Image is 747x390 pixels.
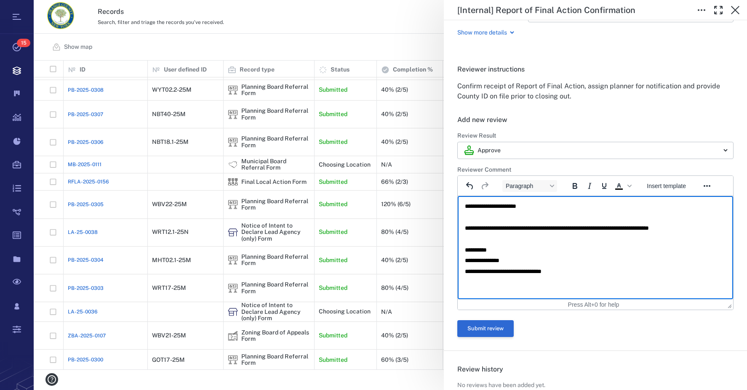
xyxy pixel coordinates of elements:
[463,180,477,192] button: Undo
[17,39,30,47] span: 15
[647,183,686,189] span: Insert template
[457,364,734,374] h6: Review history
[19,6,36,13] span: Help
[457,166,734,174] h6: Reviewer Comment
[457,320,514,337] button: Submit review
[457,381,545,390] p: No reviews have been added yet.
[502,180,557,192] button: Block Paragraph
[710,2,727,19] button: Toggle Fullscreen
[458,196,733,299] iframe: Rich Text Area
[693,2,710,19] button: Toggle to Edit Boxes
[478,180,492,192] button: Redo
[612,180,633,192] div: Text color Black
[597,180,611,192] button: Underline
[550,301,638,308] div: Press Alt+0 for help
[727,2,744,19] button: Close
[457,29,507,37] p: Show more details
[457,132,734,140] h6: Review Result
[568,180,582,192] button: Bold
[700,180,714,192] button: Reveal or hide additional toolbar items
[7,7,269,14] body: Rich Text Area. Press ALT-0 for help.
[643,180,689,192] button: Insert template
[457,81,734,101] p: Confirm receipt of Report of Final Action, assign planner for notification and provide County ID ...
[457,115,734,125] h6: Add new review
[728,301,732,308] div: Press the Up and Down arrow keys to resize the editor.
[506,183,547,189] span: Paragraph
[478,146,501,155] p: Approve
[457,5,635,16] h5: [Internal] Report of Final Action Confirmation
[457,64,734,74] h6: Reviewer instructions
[582,180,597,192] button: Italic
